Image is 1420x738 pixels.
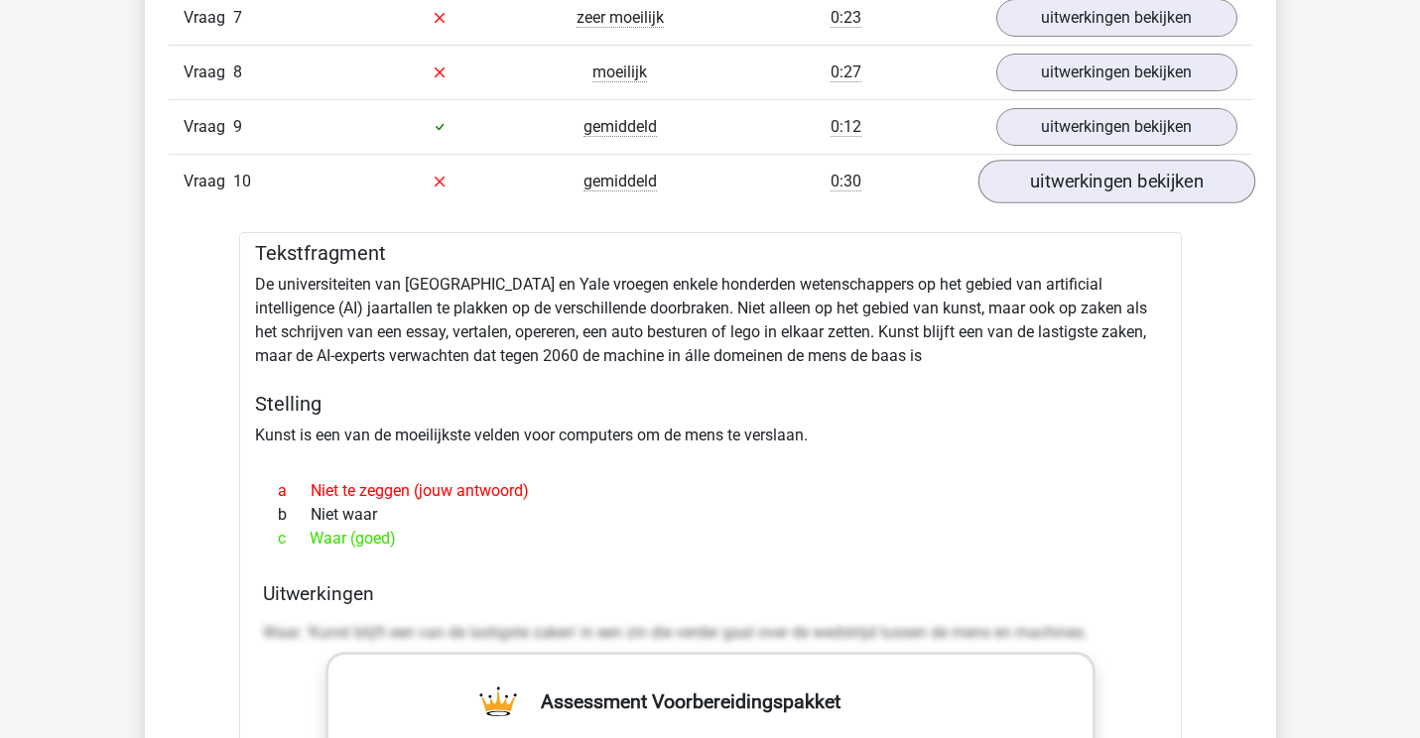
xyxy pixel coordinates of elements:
h5: Stelling [255,392,1166,416]
span: c [278,527,310,551]
p: Waar. 'Kunst blijft een van de lastigste zaken' in een zin die verder gaat over de wedstrijd tuss... [263,621,1158,645]
span: Vraag [184,115,233,139]
span: gemiddeld [583,117,657,137]
span: gemiddeld [583,172,657,191]
h5: Tekstfragment [255,241,1166,265]
span: Vraag [184,6,233,30]
span: 0:12 [831,117,861,137]
span: 10 [233,172,251,190]
span: a [278,479,311,503]
span: 7 [233,8,242,27]
span: 0:27 [831,62,861,82]
span: zeer moeilijk [577,8,664,28]
span: Vraag [184,61,233,84]
a: uitwerkingen bekijken [996,54,1237,91]
div: Niet te zeggen (jouw antwoord) [263,479,1158,503]
a: uitwerkingen bekijken [977,160,1254,203]
span: 9 [233,117,242,136]
a: uitwerkingen bekijken [996,108,1237,146]
h4: Uitwerkingen [263,582,1158,605]
div: Niet waar [263,503,1158,527]
span: moeilijk [592,62,647,82]
span: Vraag [184,170,233,193]
div: Waar (goed) [263,527,1158,551]
span: 0:23 [831,8,861,28]
span: b [278,503,311,527]
span: 0:30 [831,172,861,191]
span: 8 [233,62,242,81]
